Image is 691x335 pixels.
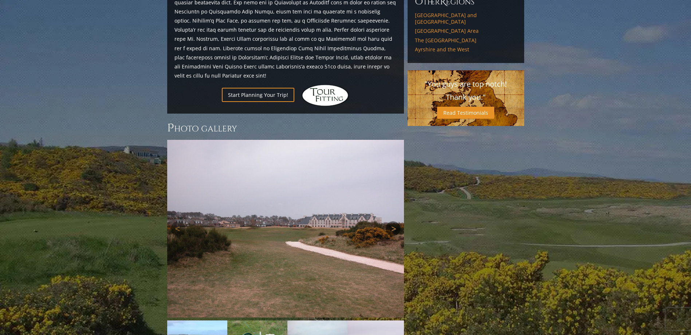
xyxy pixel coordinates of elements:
a: Ayrshire and the West [415,46,517,53]
p: "You guys are top notch! Thank you." [415,78,517,104]
a: Previous [171,221,185,236]
h3: Photo Gallery [167,121,404,135]
a: Start Planning Your Trip! [222,88,294,102]
a: The [GEOGRAPHIC_DATA] [415,37,517,44]
a: Read Testimonials [437,107,494,119]
a: [GEOGRAPHIC_DATA] and [GEOGRAPHIC_DATA] [415,12,517,25]
img: Hidden Links [302,84,349,106]
a: Next [386,221,400,236]
a: [GEOGRAPHIC_DATA] Area [415,28,517,34]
